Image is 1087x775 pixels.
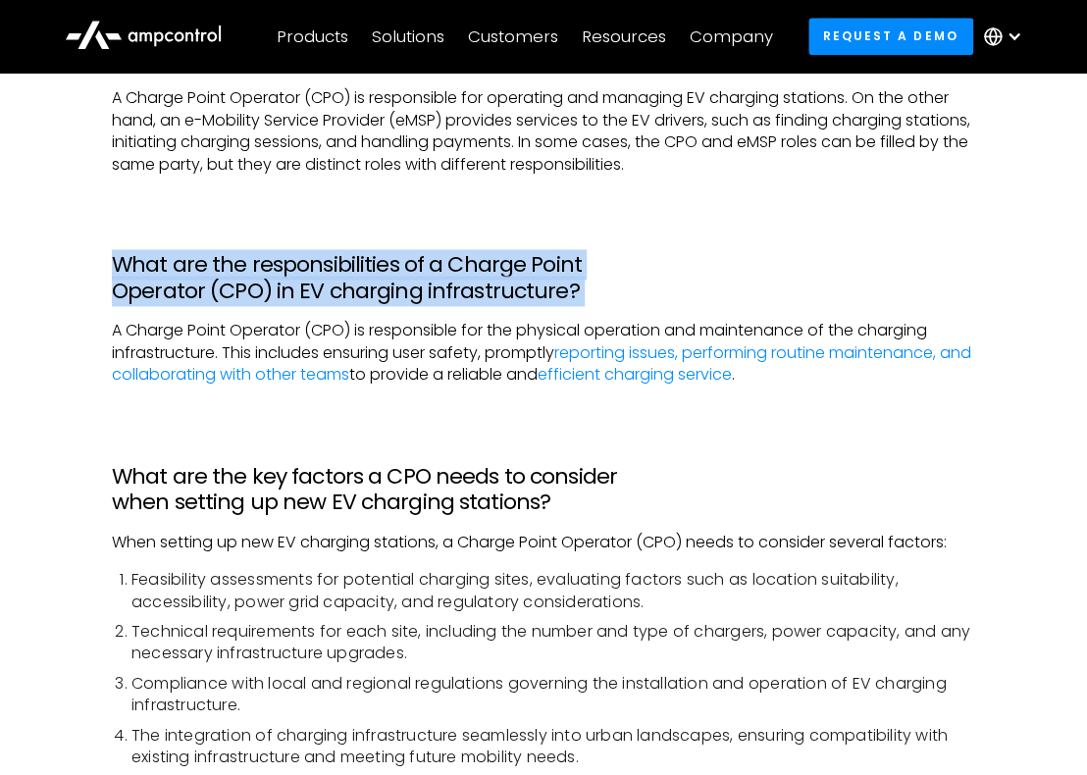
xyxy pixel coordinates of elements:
[112,402,975,424] p: ‍
[112,463,975,515] h3: What are the key factors a CPO needs to consider when setting up new EV charging stations?
[131,724,975,768] li: The integration of charging infrastructure seamlessly into urban landscapes, ensuring compatibili...
[112,320,975,386] p: A Charge Point Operator (CPO) is responsible for the physical operation and maintenance of the ch...
[112,252,975,304] h3: What are the responsibilities of a Charge Point Operator (CPO) in EV charging infrastructure?
[690,26,773,47] div: Company
[112,531,975,552] p: When setting up new EV charging stations, a Charge Point Operator (CPO) needs to consider several...
[131,672,975,716] li: Compliance with local and regional regulations governing the installation and operation of EV cha...
[582,26,666,47] div: Resources
[277,26,348,47] div: Products
[131,620,975,664] li: Technical requirements for each site, including the number and type of chargers, power capacity, ...
[372,26,444,47] div: Solutions
[112,341,971,386] a: reporting issues, performing routine maintenance, and collaborating with other teams
[468,26,558,47] div: Customers
[131,568,975,612] li: Feasibility assessments for potential charging sites, evaluating factors such as location suitabi...
[112,87,975,176] p: A Charge Point Operator (CPO) is responsible for operating and managing EV charging stations. On ...
[808,18,973,54] a: Request a demo
[112,191,975,213] p: ‍
[538,363,732,386] a: efficient charging service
